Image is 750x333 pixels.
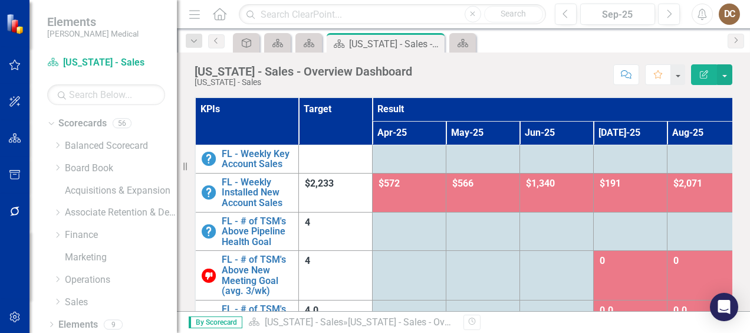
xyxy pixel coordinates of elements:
[195,145,298,173] td: Double-Click to Edit Right Click for Context Menu
[349,37,442,51] div: [US_STATE] - Sales - Overview Dashboard
[484,6,543,22] button: Search
[379,178,400,189] span: $572
[580,4,655,25] button: Sep-25
[600,305,613,316] span: 0.0
[65,296,177,309] a: Sales
[202,185,216,200] img: No Information
[47,56,165,70] a: [US_STATE] - Sales
[248,316,455,329] div: »
[222,254,292,296] a: FL - # of TSM's Above New Meeting Goal (avg. 3/wk)
[65,206,177,220] a: Associate Retention & Development
[104,319,123,329] div: 9
[265,316,343,328] a: [US_STATE] - Sales
[65,228,177,242] a: Finance
[348,316,519,328] div: [US_STATE] - Sales - Overview Dashboard
[222,216,292,247] a: FL - # of TSM's Above Pipeline Health Goal
[47,29,139,38] small: [PERSON_NAME] Medical
[239,4,546,25] input: Search ClearPoint...
[501,9,526,18] span: Search
[673,178,702,189] span: $2,071
[673,255,679,266] span: 0
[195,173,298,212] td: Double-Click to Edit Right Click for Context Menu
[600,255,605,266] span: 0
[584,8,651,22] div: Sep-25
[47,15,139,29] span: Elements
[710,293,738,321] div: Open Intercom Messenger
[202,269,216,283] img: Below Target
[65,273,177,287] a: Operations
[65,184,177,198] a: Acquisitions & Expansion
[305,178,334,189] span: $2,233
[195,78,412,87] div: [US_STATE] - Sales
[305,217,310,228] span: 4
[452,178,473,189] span: $566
[47,84,165,105] input: Search Below...
[195,251,298,300] td: Double-Click to Edit Right Click for Context Menu
[222,177,292,208] a: FL - Weekly Installed New Account Sales
[305,255,310,266] span: 4
[526,178,555,189] span: $1,340
[6,14,27,34] img: ClearPoint Strategy
[195,65,412,78] div: [US_STATE] - Sales - Overview Dashboard
[195,212,298,251] td: Double-Click to Edit Right Click for Context Menu
[58,318,98,332] a: Elements
[65,162,177,175] a: Board Book
[65,139,177,153] a: Balanced Scorecard
[65,251,177,265] a: Marketing
[113,119,131,129] div: 56
[600,178,621,189] span: $191
[673,305,687,316] span: 0.0
[719,4,740,25] button: DC
[202,152,216,166] img: No Information
[305,305,318,316] span: 4.0
[58,117,107,130] a: Scorecards
[189,316,242,328] span: By Scorecard
[202,224,216,239] img: No Information
[222,149,292,169] a: FL - Weekly Key Account Sales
